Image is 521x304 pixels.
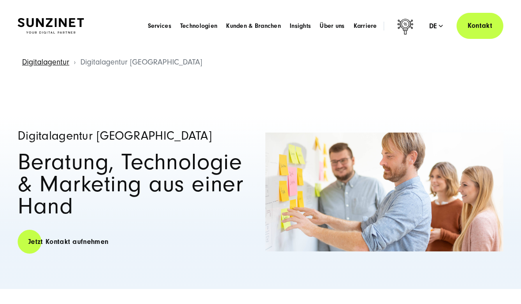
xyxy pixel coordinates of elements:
a: Services [148,22,171,30]
a: Kontakt [457,13,503,39]
h3: Digitalagentur [GEOGRAPHIC_DATA] [18,130,256,142]
div: de [429,22,443,30]
a: Digitalagentur [22,57,69,67]
span: Digitalagentur [GEOGRAPHIC_DATA] [80,57,202,67]
a: Technologien [180,22,217,30]
a: Kunden & Branchen [226,22,281,30]
h1: Beratung, Technologie & Marketing aus einer Hand [18,151,256,218]
a: Karriere [354,22,377,30]
a: Über uns [320,22,344,30]
a: Jetzt Kontakt aufnehmen [18,229,119,255]
img: Wokshopsituation in der Digitalagentur Köln [265,133,503,252]
a: Insights [290,22,311,30]
img: SUNZINET Full Service Digital Agentur [18,18,84,34]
